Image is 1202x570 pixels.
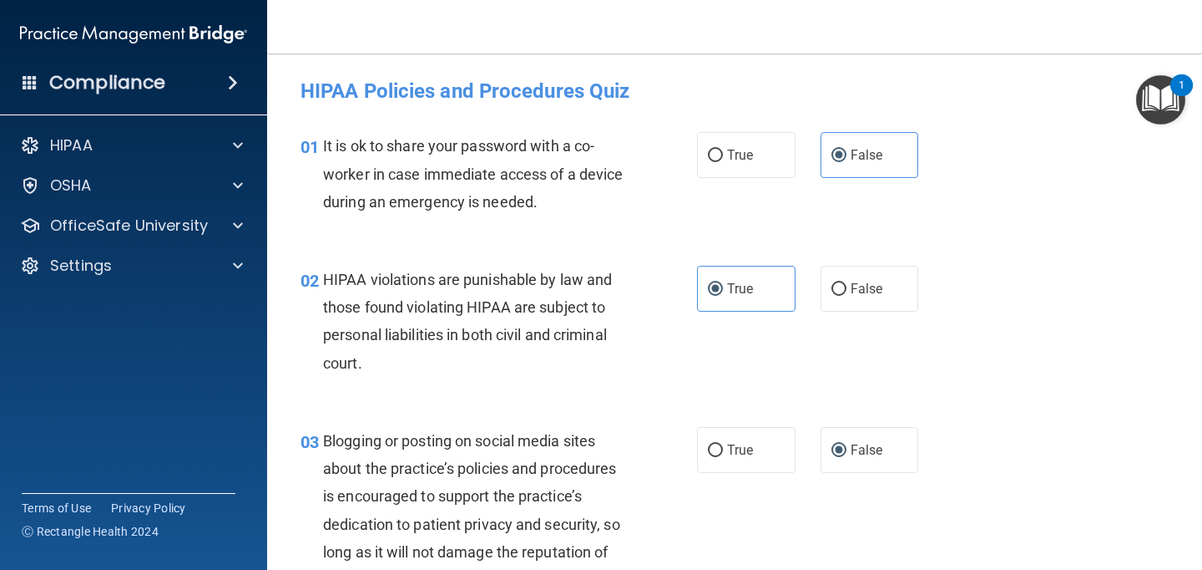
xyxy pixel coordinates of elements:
a: Privacy Policy [111,500,186,517]
span: False [851,442,883,458]
span: 02 [300,271,319,291]
a: Settings [20,256,243,276]
span: True [727,442,753,458]
p: OfficeSafe University [50,216,208,236]
span: It is ok to share your password with a co-worker in case immediate access of a device during an e... [323,137,623,210]
input: True [708,445,723,457]
input: True [708,150,723,162]
img: PMB logo [20,18,247,51]
input: False [831,283,846,296]
span: False [851,281,883,297]
div: 1 [1179,85,1184,107]
p: OSHA [50,176,92,196]
span: True [727,147,753,163]
a: Terms of Use [22,500,91,517]
input: True [708,283,723,296]
iframe: Drift Widget Chat Controller [913,451,1182,518]
span: True [727,281,753,297]
a: OfficeSafe University [20,216,243,236]
span: False [851,147,883,163]
input: False [831,150,846,162]
span: 03 [300,432,319,452]
span: 01 [300,137,319,157]
input: False [831,445,846,457]
p: Settings [50,256,112,276]
a: HIPAA [20,135,243,155]
h4: Compliance [49,71,165,94]
button: Open Resource Center, 1 new notification [1136,75,1185,125]
a: OSHA [20,176,243,196]
span: HIPAA violations are punishable by law and those found violating HIPAA are subject to personal li... [323,271,612,372]
span: Ⓒ Rectangle Health 2024 [22,523,159,540]
h4: HIPAA Policies and Procedures Quiz [300,80,1169,102]
p: HIPAA [50,135,93,155]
